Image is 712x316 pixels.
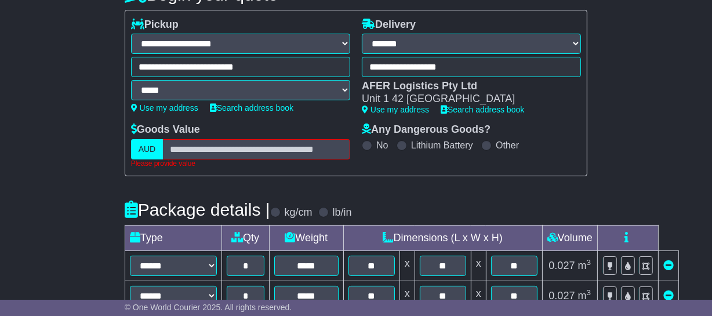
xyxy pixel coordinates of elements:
div: Please provide value [131,159,350,168]
label: Delivery [362,19,416,31]
td: x [471,281,486,311]
sup: 3 [587,288,591,297]
a: Search address book [441,105,524,114]
h4: Package details | [125,200,270,219]
td: x [399,251,415,281]
div: AFER Logistics Pty Ltd [362,80,569,93]
span: 0.027 [549,290,575,302]
div: Unit 1 42 [GEOGRAPHIC_DATA] [362,93,569,106]
label: Goods Value [131,124,200,136]
span: m [578,290,591,302]
span: 0.027 [549,260,575,271]
label: Other [496,140,519,151]
td: Dimensions (L x W x H) [343,226,542,251]
label: lb/in [333,206,352,219]
label: No [376,140,388,151]
label: Pickup [131,19,179,31]
a: Search address book [210,103,293,112]
td: Type [125,226,221,251]
a: Remove this item [663,290,674,302]
a: Use my address [131,103,198,112]
label: kg/cm [285,206,313,219]
sup: 3 [587,258,591,267]
td: x [471,251,486,281]
td: x [399,281,415,311]
label: Any Dangerous Goods? [362,124,491,136]
label: Lithium Battery [411,140,473,151]
a: Use my address [362,105,429,114]
td: Qty [221,226,269,251]
label: AUD [131,139,164,159]
td: Weight [269,226,343,251]
a: Remove this item [663,260,674,271]
span: m [578,260,591,271]
td: Volume [542,226,597,251]
span: © One World Courier 2025. All rights reserved. [125,303,292,312]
